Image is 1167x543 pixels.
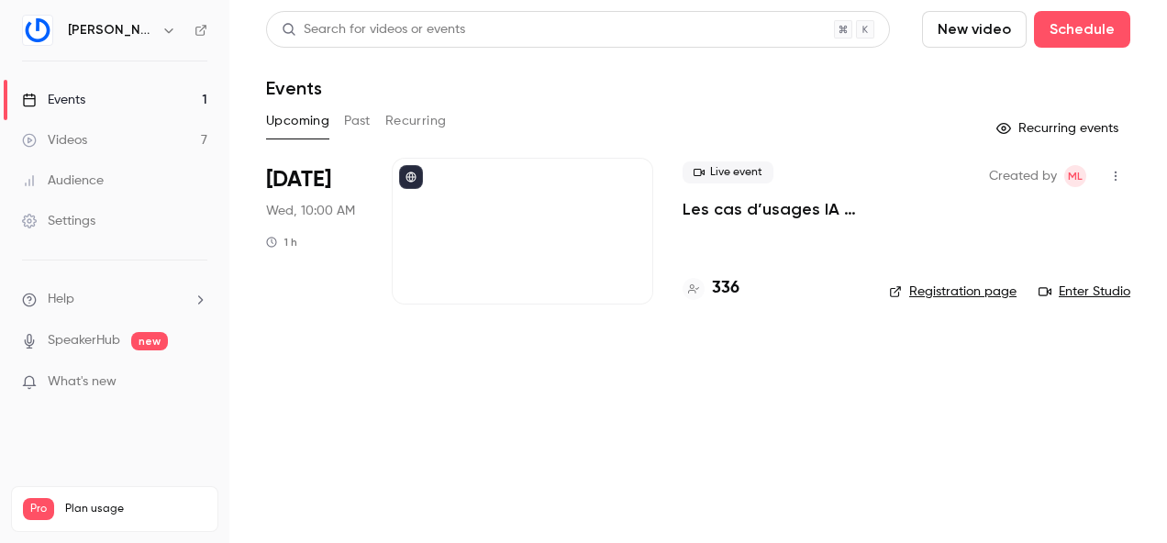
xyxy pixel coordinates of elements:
span: What's new [48,372,117,392]
a: 336 [683,276,739,301]
span: Miriam Lachnit [1064,165,1086,187]
div: Sep 24 Wed, 10:00 AM (Europe/Paris) [266,158,362,305]
h1: Events [266,77,322,99]
a: Registration page [889,283,1017,301]
li: help-dropdown-opener [22,290,207,309]
button: Recurring [385,106,447,136]
div: 1 h [266,235,297,249]
span: Live event [683,161,773,183]
button: Upcoming [266,106,329,136]
button: Schedule [1034,11,1130,48]
div: Audience [22,172,104,190]
iframe: Noticeable Trigger [185,374,207,391]
span: Pro [23,498,54,520]
div: Search for videos or events [282,20,465,39]
button: Past [344,106,371,136]
a: Enter Studio [1039,283,1130,301]
img: Gino LegalTech [23,16,52,45]
span: ML [1068,165,1083,187]
span: new [131,332,168,350]
h4: 336 [712,276,739,301]
button: Recurring events [988,114,1130,143]
span: Wed, 10:00 AM [266,202,355,220]
span: Help [48,290,74,309]
div: Settings [22,212,95,230]
h6: [PERSON_NAME] [68,21,154,39]
div: Videos [22,131,87,150]
div: Events [22,91,85,109]
span: [DATE] [266,165,331,194]
span: Created by [989,165,1057,187]
a: Les cas d’usages IA pour les directions juridiques [683,198,860,220]
span: Plan usage [65,502,206,516]
button: New video [922,11,1027,48]
a: SpeakerHub [48,331,120,350]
